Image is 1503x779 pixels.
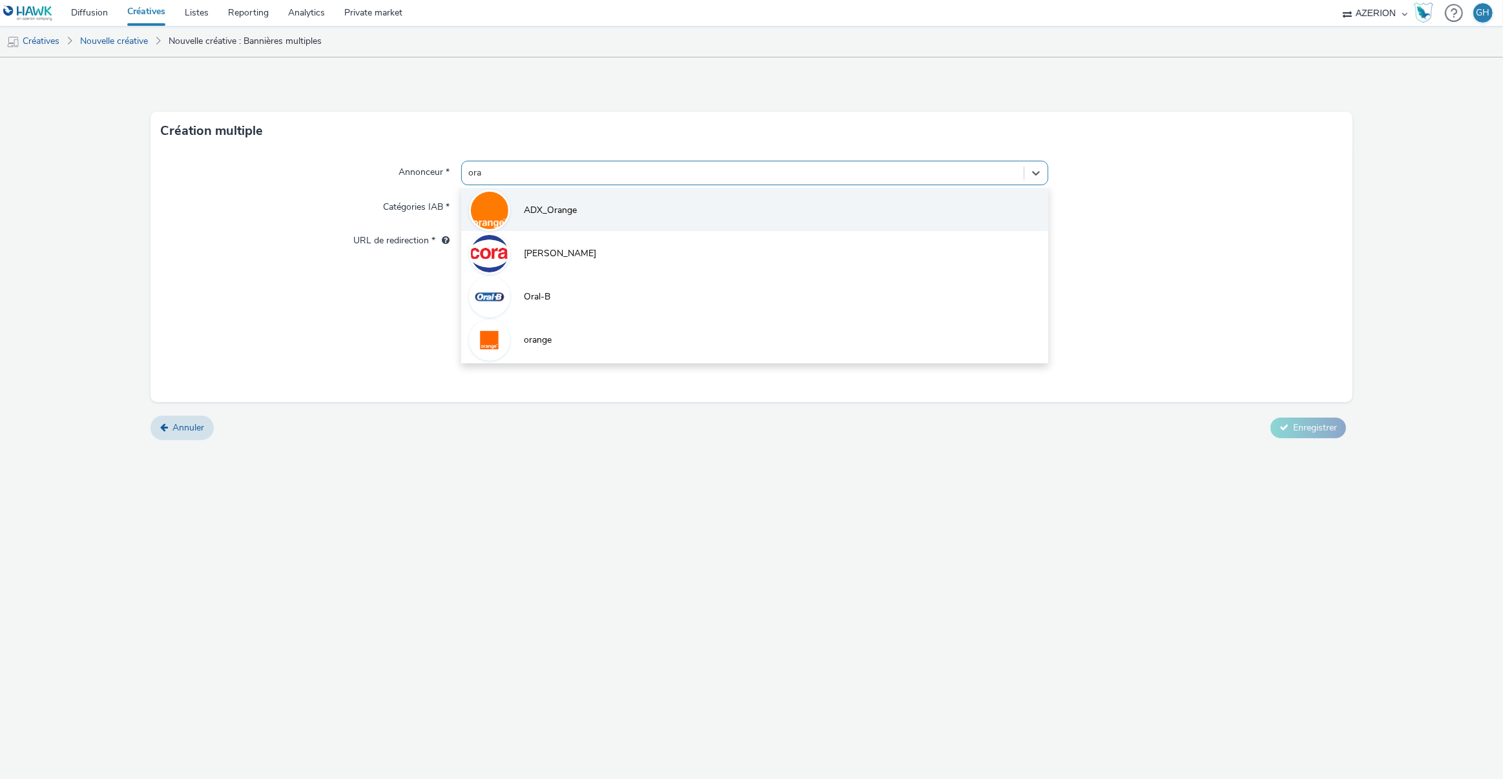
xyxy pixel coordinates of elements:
[348,229,455,247] label: URL de redirection *
[524,204,577,217] span: ADX_Orange
[524,290,551,303] span: Oral-B
[524,247,597,260] span: [PERSON_NAME]
[74,26,154,57] a: Nouvelle créative
[1477,3,1490,23] div: GH
[172,421,204,434] span: Annuler
[471,235,508,272] img: Cora
[471,321,508,359] img: orange
[1270,418,1346,438] button: Enregistrer
[524,334,552,347] span: orange
[1414,3,1438,23] a: Hawk Academy
[3,5,53,21] img: undefined Logo
[471,278,508,316] img: Oral-B
[6,35,19,48] img: mobile
[435,234,450,247] div: L'URL de redirection sera utilisée comme URL de validation avec certains SSP et ce sera l'URL de ...
[160,121,263,141] h3: Création multiple
[150,416,214,440] a: Annuler
[1293,421,1337,434] span: Enregistrer
[378,196,455,214] label: Catégories IAB *
[162,26,328,57] a: Nouvelle créative : Bannières multiples
[393,161,455,179] label: Annonceur *
[1414,3,1433,23] img: Hawk Academy
[471,192,508,229] img: ADX_Orange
